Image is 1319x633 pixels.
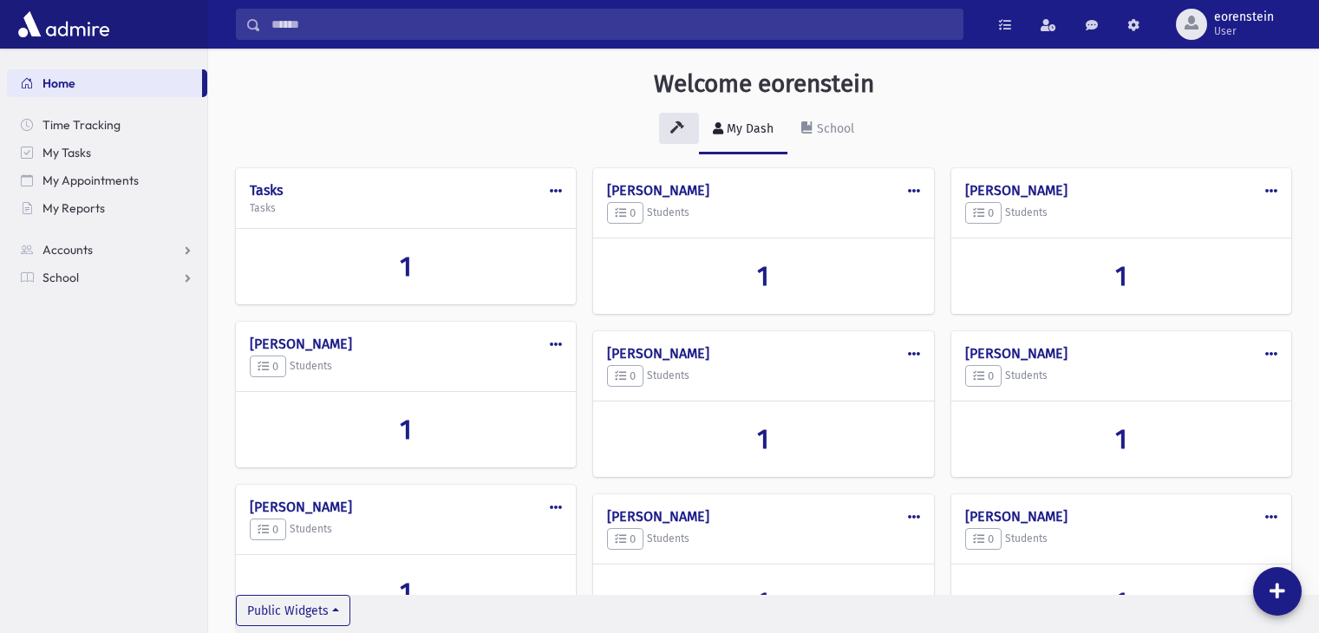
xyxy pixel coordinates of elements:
span: 0 [973,206,994,219]
a: 1 [965,585,1277,618]
a: My Appointments [7,166,207,194]
button: 0 [607,202,643,225]
h5: Students [250,519,562,541]
a: 1 [250,250,562,283]
a: 1 [965,422,1277,455]
span: 1 [1115,585,1127,618]
h4: Tasks [250,182,562,199]
span: My Tasks [42,145,91,160]
a: 1 [250,413,562,446]
span: 0 [258,360,278,373]
span: 1 [1115,259,1127,292]
h5: Students [965,365,1277,388]
button: 0 [965,365,1002,388]
span: My Reports [42,200,105,216]
a: Time Tracking [7,111,207,139]
span: 1 [757,259,769,292]
h5: Students [965,528,1277,551]
a: My Reports [7,194,207,222]
span: User [1214,24,1274,38]
h5: Students [607,528,919,551]
button: 0 [607,365,643,388]
button: 0 [965,528,1002,551]
h4: [PERSON_NAME] [607,345,919,362]
span: 1 [1115,422,1127,455]
h5: Students [607,365,919,388]
span: Time Tracking [42,117,121,133]
button: 0 [250,519,286,541]
h4: [PERSON_NAME] [965,508,1277,525]
a: 1 [607,259,919,292]
h5: Tasks [250,202,562,214]
h5: Students [607,202,919,225]
span: 1 [757,585,769,618]
span: 1 [757,422,769,455]
h4: [PERSON_NAME] [607,182,919,199]
span: 1 [400,250,412,283]
h4: [PERSON_NAME] [250,336,562,352]
a: 1 [250,576,562,609]
span: Home [42,75,75,91]
h4: [PERSON_NAME] [250,499,562,515]
a: School [7,264,207,291]
h4: [PERSON_NAME] [965,182,1277,199]
span: My Appointments [42,173,139,188]
a: Home [7,69,202,97]
h3: Welcome eorenstein [654,69,874,99]
h4: [PERSON_NAME] [607,508,919,525]
span: 0 [973,532,994,545]
span: School [42,270,79,285]
a: My Dash [699,106,787,154]
a: 1 [965,259,1277,292]
h5: Students [250,356,562,378]
a: School [787,106,868,154]
img: AdmirePro [14,7,114,42]
button: 0 [965,202,1002,225]
a: Accounts [7,236,207,264]
span: 0 [973,369,994,382]
div: School [813,121,854,136]
button: 0 [250,356,286,378]
span: 0 [615,369,636,382]
span: 0 [615,532,636,545]
h5: Students [965,202,1277,225]
a: My Tasks [7,139,207,166]
span: 0 [258,523,278,536]
span: 1 [400,413,412,446]
a: 1 [607,422,919,455]
span: 0 [615,206,636,219]
input: Search [261,9,963,40]
span: Accounts [42,242,93,258]
div: My Dash [723,121,774,136]
a: 1 [607,585,919,618]
h4: [PERSON_NAME] [965,345,1277,362]
span: eorenstein [1214,10,1274,24]
span: 1 [400,576,412,609]
button: Public Widgets [236,595,350,626]
button: 0 [607,528,643,551]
